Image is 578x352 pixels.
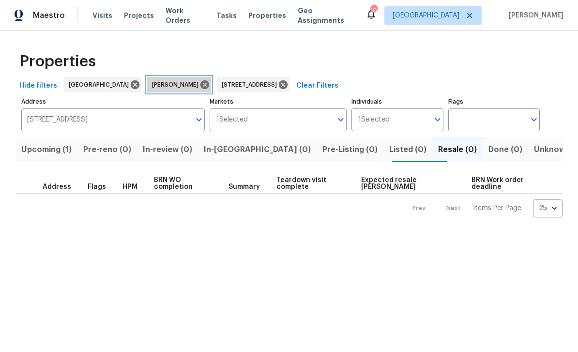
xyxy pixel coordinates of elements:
[228,184,260,190] span: Summary
[21,99,205,105] label: Address
[222,80,281,90] span: [STREET_ADDRESS]
[88,184,106,190] span: Flags
[351,99,443,105] label: Individuals
[276,177,345,190] span: Teardown visit complete
[92,11,112,20] span: Visits
[334,113,348,126] button: Open
[389,143,426,156] span: Listed (0)
[370,6,377,15] div: 104
[527,113,541,126] button: Open
[472,177,538,190] span: BRN Work order deadline
[15,77,61,95] button: Hide filters
[204,143,311,156] span: In-[GEOGRAPHIC_DATA] (0)
[505,11,563,20] span: [PERSON_NAME]
[358,116,390,124] span: 1 Selected
[69,80,133,90] span: [GEOGRAPHIC_DATA]
[533,196,563,221] div: 25
[21,143,72,156] span: Upcoming (1)
[216,12,237,19] span: Tasks
[431,113,444,126] button: Open
[122,184,137,190] span: HPM
[43,184,71,190] span: Address
[166,6,205,25] span: Work Orders
[217,77,289,92] div: [STREET_ADDRESS]
[296,80,338,92] span: Clear Filters
[147,77,211,92] div: [PERSON_NAME]
[192,113,206,126] button: Open
[154,177,212,190] span: BRN WO completion
[19,57,96,66] span: Properties
[403,199,563,217] nav: Pagination Navigation
[292,77,342,95] button: Clear Filters
[298,6,354,25] span: Geo Assignments
[473,203,521,213] p: Items Per Page
[488,143,522,156] span: Done (0)
[83,143,131,156] span: Pre-reno (0)
[210,99,347,105] label: Markets
[448,99,540,105] label: Flags
[64,77,141,92] div: [GEOGRAPHIC_DATA]
[216,116,248,124] span: 1 Selected
[33,11,65,20] span: Maestro
[124,11,154,20] span: Projects
[393,11,459,20] span: [GEOGRAPHIC_DATA]
[19,80,57,92] span: Hide filters
[248,11,286,20] span: Properties
[361,177,455,190] span: Expected resale [PERSON_NAME]
[143,143,192,156] span: In-review (0)
[152,80,202,90] span: [PERSON_NAME]
[322,143,378,156] span: Pre-Listing (0)
[438,143,477,156] span: Resale (0)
